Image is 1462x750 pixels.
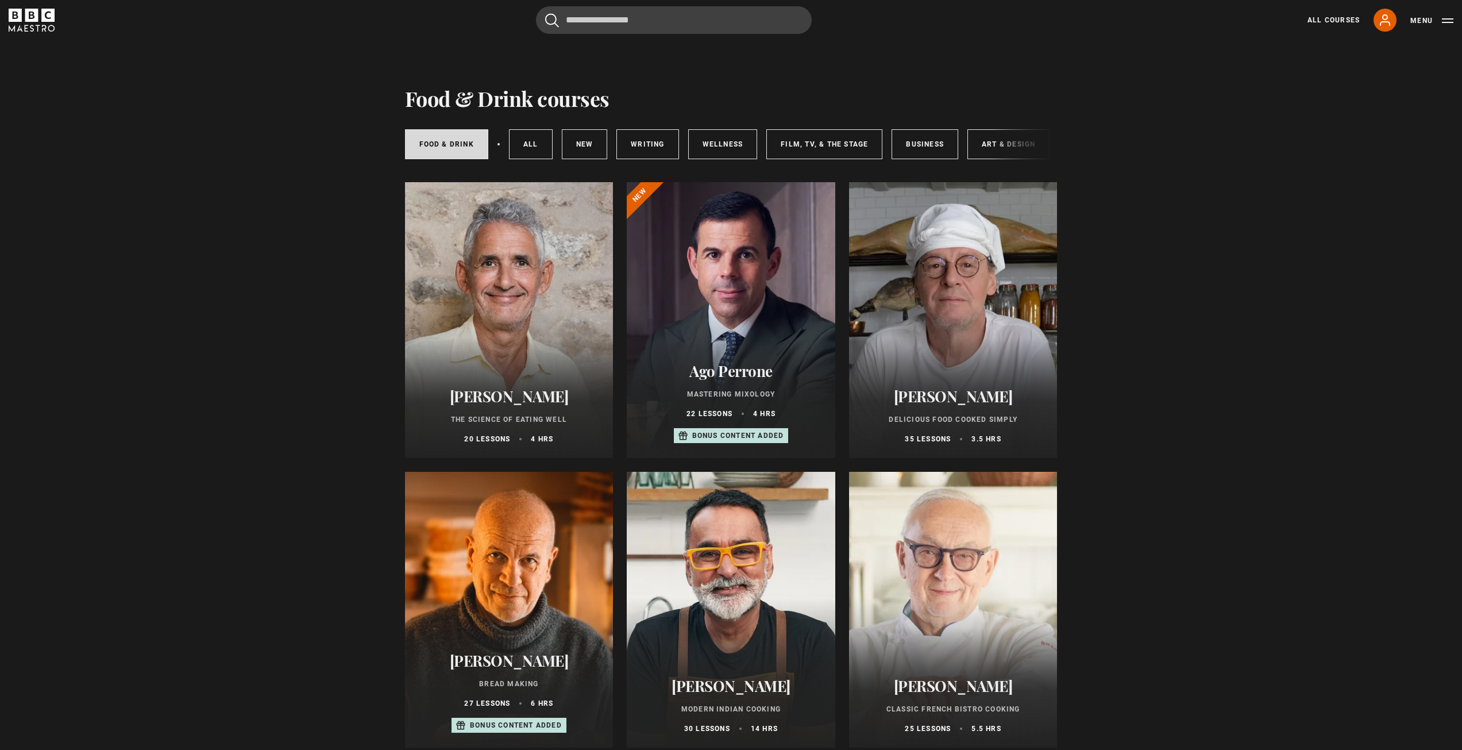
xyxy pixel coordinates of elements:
h2: [PERSON_NAME] [419,387,600,405]
a: Business [892,129,958,159]
h2: [PERSON_NAME] [863,677,1044,695]
p: Bread Making [419,679,600,689]
p: Modern Indian Cooking [641,704,821,714]
p: Bonus content added [692,430,784,441]
h2: [PERSON_NAME] [641,677,821,695]
h1: Food & Drink courses [405,86,610,110]
p: 27 lessons [464,698,510,709]
a: [PERSON_NAME] Classic French Bistro Cooking 25 lessons 5.5 hrs [849,472,1058,748]
p: Mastering Mixology [641,389,821,399]
p: 20 lessons [464,434,510,444]
a: New [562,129,608,159]
button: Submit the search query [545,13,559,28]
a: All Courses [1307,15,1360,25]
p: 25 lessons [905,724,951,734]
h2: [PERSON_NAME] [863,387,1044,405]
a: [PERSON_NAME] Delicious Food Cooked Simply 35 lessons 3.5 hrs [849,182,1058,458]
a: Ago Perrone Mastering Mixology 22 lessons 4 hrs Bonus content added New [627,182,835,458]
p: 4 hrs [753,409,776,419]
p: Classic French Bistro Cooking [863,704,1044,714]
a: Film, TV, & The Stage [766,129,882,159]
p: Delicious Food Cooked Simply [863,414,1044,425]
p: 14 hrs [751,724,778,734]
p: 4 hrs [531,434,553,444]
input: Search [536,6,812,34]
p: 5.5 hrs [971,724,1001,734]
a: [PERSON_NAME] Bread Making 27 lessons 6 hrs Bonus content added [405,472,614,748]
p: 3.5 hrs [971,434,1001,444]
p: 30 lessons [684,724,730,734]
a: [PERSON_NAME] Modern Indian Cooking 30 lessons 14 hrs [627,472,835,748]
p: 6 hrs [531,698,553,709]
h2: Ago Perrone [641,362,821,380]
a: [PERSON_NAME] The Science of Eating Well 20 lessons 4 hrs [405,182,614,458]
svg: BBC Maestro [9,9,55,32]
a: All [509,129,553,159]
p: 35 lessons [905,434,951,444]
p: Bonus content added [470,720,562,730]
a: Art & Design [967,129,1050,159]
h2: [PERSON_NAME] [419,652,600,670]
a: Wellness [688,129,758,159]
button: Toggle navigation [1410,15,1453,26]
a: Writing [616,129,678,159]
a: Food & Drink [405,129,488,159]
p: The Science of Eating Well [419,414,600,425]
p: 22 lessons [686,409,732,419]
